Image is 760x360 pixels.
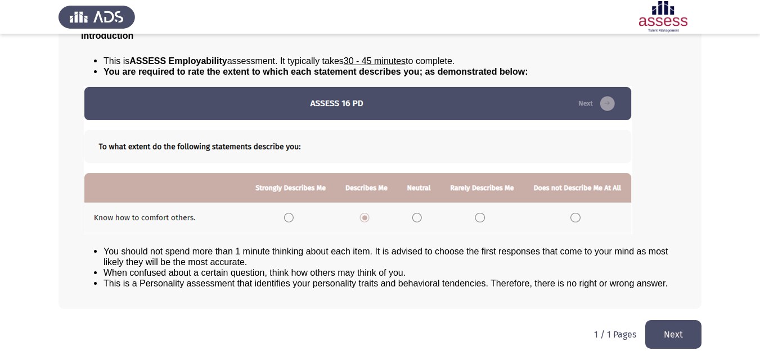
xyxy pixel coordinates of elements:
b: ASSESS Employability [129,56,227,66]
img: Assess Talent Management logo [59,1,135,33]
span: When confused about a certain question, think how others may think of you. [104,268,406,277]
button: load next page [645,320,701,349]
span: You should not spend more than 1 minute thinking about each item. It is advised to choose the fir... [104,247,668,267]
p: 1 / 1 Pages [594,329,636,340]
span: This is assessment. It typically takes to complete. [104,56,455,66]
img: Assessment logo of ASSESS Employability - EBI [625,1,701,33]
span: Introduction [81,31,133,40]
span: This is a Personality assessment that identifies your personality traits and behavioral tendencie... [104,279,668,288]
u: 30 - 45 minutes [344,56,406,66]
span: You are required to rate the extent to which each statement describes you; as demonstrated below: [104,67,528,76]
